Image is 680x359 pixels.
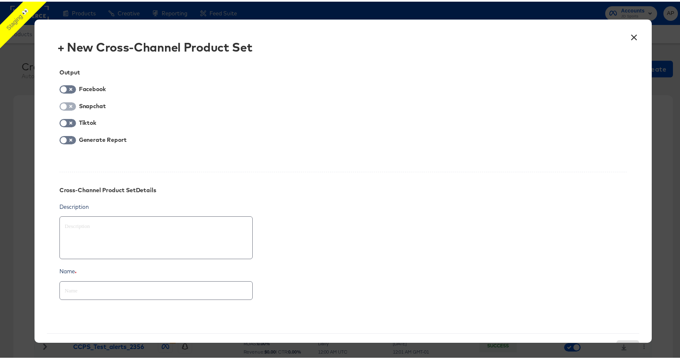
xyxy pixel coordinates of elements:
[59,67,627,74] div: Output
[79,101,108,108] div: Snapchat
[60,277,252,295] input: Name
[59,185,157,192] div: Cross-Channel Product Set Details
[59,266,627,274] div: Name
[79,84,108,91] div: Facebook
[57,39,253,52] div: + New Cross-Channel Product Set
[59,201,627,209] div: Description
[626,26,641,41] button: ×
[79,118,98,124] div: Tiktok
[79,135,127,141] div: Generate Report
